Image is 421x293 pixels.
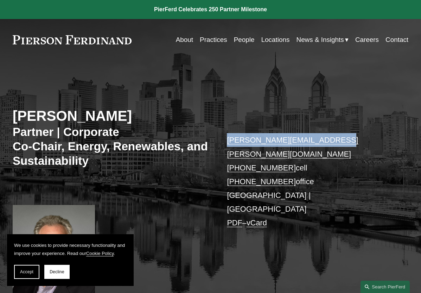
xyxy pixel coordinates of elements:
[385,33,408,46] a: Contact
[227,133,392,230] p: cell office [GEOGRAPHIC_DATA] | [GEOGRAPHIC_DATA] –
[50,269,64,274] span: Decline
[361,281,410,293] a: Search this site
[355,33,379,46] a: Careers
[14,265,39,279] button: Accept
[227,177,296,186] a: [PHONE_NUMBER]
[7,234,134,286] section: Cookie banner
[227,218,242,227] a: PDF
[227,163,296,172] a: [PHONE_NUMBER]
[20,269,33,274] span: Accept
[13,107,211,125] h2: [PERSON_NAME]
[234,33,255,46] a: People
[13,125,211,168] h3: Partner | Corporate Co-Chair, Energy, Renewables, and Sustainability
[227,136,358,158] a: [PERSON_NAME][EMAIL_ADDRESS][PERSON_NAME][DOMAIN_NAME]
[86,251,114,256] a: Cookie Policy
[247,218,267,227] a: vCard
[44,265,70,279] button: Decline
[296,33,349,46] a: folder dropdown
[296,34,344,46] span: News & Insights
[261,33,290,46] a: Locations
[200,33,227,46] a: Practices
[176,33,193,46] a: About
[14,241,127,258] p: We use cookies to provide necessary functionality and improve your experience. Read our .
